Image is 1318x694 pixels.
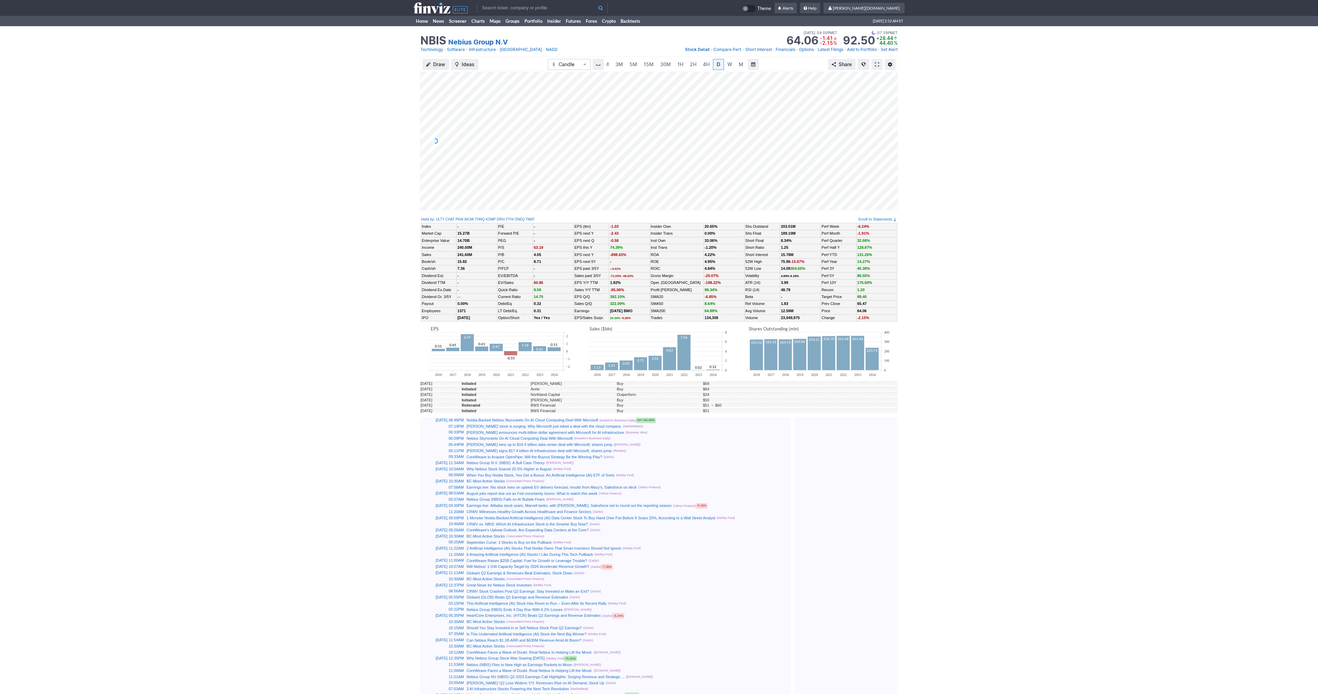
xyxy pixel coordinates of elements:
[610,245,623,249] span: 74.39%
[878,46,880,53] span: •
[879,40,893,46] span: 44.40
[821,244,856,251] td: Perf Half Y
[421,217,535,222] div: :
[534,266,535,271] b: -
[781,288,790,292] b: 48.79
[457,266,464,271] b: 7.36
[574,237,609,244] td: EPS next Q
[705,224,717,228] b: 20.65%
[745,253,768,257] a: Short Interest
[497,217,505,222] a: DRIV
[467,546,621,550] a: 2 Artificial Intelligence (AI) Stocks That Nvidia Owns That Smart Investors Should Not Ignore
[857,288,865,292] a: 1.20
[610,274,621,278] span: -71.03%
[421,279,457,286] td: Dividend TTM
[467,681,604,685] a: [PERSON_NAME]' Q2 Loss Widens Y/Y, Revenues Rise on AI Demand, Stock Up
[630,61,637,67] span: 5M
[467,559,587,563] a: CoreWeave Raises $25B Capital: Fuel for Growth or Leverage Trouble?
[745,46,772,53] a: Short Interest
[497,286,533,293] td: Quick Ratio
[444,46,446,53] span: •
[467,638,581,642] a: Can Nebius Reach $1.1B ARR and $630M Revenue Amid AI Boom?
[467,503,672,508] a: Earnings live: Alibaba stock soars, Marvell tanks, with [PERSON_NAME], Salesforce set to round ou...
[781,238,791,243] b: 8.34%
[534,231,535,235] b: -
[610,253,626,257] span: -898.63%
[857,280,872,285] span: 176.60%
[467,528,589,532] a: CoreWeave's Upbeat Outlook: Are Expanding Data Centers at the Core?
[828,59,856,70] button: Share
[685,47,709,52] span: Stock Detail
[612,59,626,70] a: 3M
[610,295,625,299] span: 392.10%
[644,61,654,67] span: 15M
[457,224,459,228] b: -
[433,61,445,68] span: Draw
[534,288,541,292] span: 9.59
[497,237,533,244] td: PEG
[467,522,588,526] a: CRWV vs. NBIS: Which AI Infrastructure Stock is the Smarter Buy Now?
[821,279,856,286] td: Perf 10Y
[420,35,446,46] h1: NBIS
[818,46,843,53] a: Latest Filings
[857,295,867,299] a: 89.40
[467,669,592,673] a: CoreWeave Faces a Wave of Doubt. Rival Nebius Is Helping Lift the Mood.
[610,224,619,228] span: -1.03
[610,316,631,320] a: 23.34% -0.26%
[781,266,805,271] b: 14.09
[421,223,457,230] td: Index
[745,245,764,249] a: Short Ratio
[583,16,600,26] a: Forex
[469,16,487,26] a: Charts
[421,272,457,279] td: Dividend Est.
[467,644,505,648] a: BC-Most Active Stocks
[742,46,745,53] span: •
[447,46,496,53] a: Software - Infrastructure
[486,217,495,222] a: KOMP
[467,534,505,538] a: BC-Most Active Stocks
[843,35,875,46] strong: 92.50
[534,224,535,228] b: -
[611,267,621,271] span: -3.41%
[781,253,794,257] b: 15.78M
[626,59,640,70] a: 5M
[705,259,715,264] b: 4.95%
[821,295,842,299] a: Target Price
[421,251,457,258] td: Sales
[824,3,905,14] a: [PERSON_NAME][DOMAIN_NAME]
[574,251,609,258] td: EPS next Y
[599,59,612,70] a: 1M
[467,613,601,618] a: HeartCore Enterprises, Inc. (HTCR) Beats Q2 Earnings and Revenue Estimates
[748,59,759,70] button: Range
[677,61,683,67] span: 1H
[799,46,814,53] a: Options
[705,238,717,243] b: 33.06%
[421,286,457,293] td: Dividend Ex-Date
[467,516,715,520] a: 1 Monster Nvidia-Backed Artificial Intelligence (AI) Data Center Stock To Buy Hand Over Fist Befo...
[525,217,534,222] a: TMAT
[881,46,898,53] a: Set Alert
[790,266,805,271] span: 354.65%
[420,322,656,325] img: nic2x2.gif
[857,253,872,257] span: 131.26%
[457,253,472,257] b: 241.60M
[457,259,467,264] b: 15.82
[744,293,780,300] td: Beta
[821,265,856,272] td: Perf 3Y
[650,223,704,230] td: Insider Own
[847,46,877,53] a: Add to Portfolio
[534,274,535,278] b: -
[717,61,720,67] span: D
[781,231,796,235] b: 189.10M
[497,272,533,279] td: EV/EBITDA
[543,46,545,53] span: •
[574,265,609,272] td: EPS past 3/5Y
[534,245,543,249] span: 63.19
[790,259,805,264] span: -15.67%
[657,59,674,70] a: 30M
[821,272,856,279] td: Perf 5Y
[815,30,817,36] span: •
[497,265,533,272] td: P/FCF
[497,223,533,230] td: P/E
